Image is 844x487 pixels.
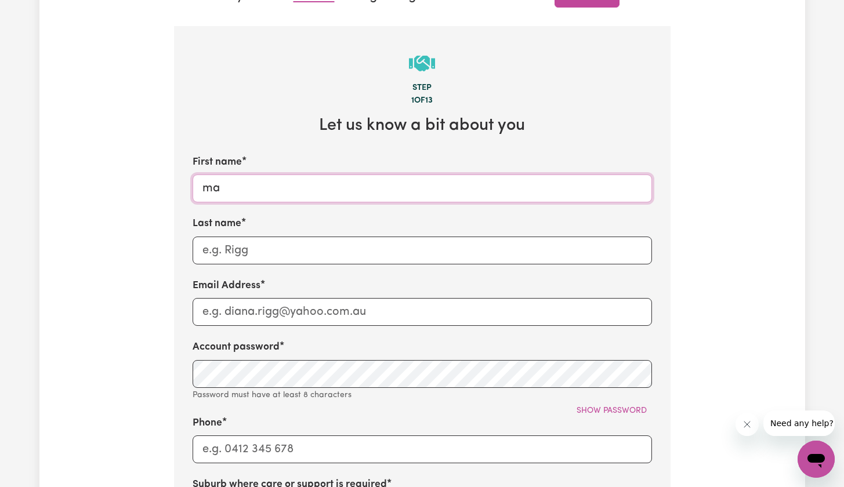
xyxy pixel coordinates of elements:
[193,95,652,107] div: 1 of 13
[763,410,835,436] iframe: Message from company
[193,298,652,326] input: e.g. diana.rigg@yahoo.com.au
[193,435,652,463] input: e.g. 0412 345 678
[193,82,652,95] div: Step
[193,155,242,170] label: First name
[736,413,759,436] iframe: Close message
[193,391,352,399] small: Password must have at least 8 characters
[798,441,835,478] iframe: Button to launch messaging window
[193,175,652,202] input: e.g. Diana
[193,237,652,264] input: e.g. Rigg
[193,216,241,231] label: Last name
[193,416,222,431] label: Phone
[193,278,260,293] label: Email Address
[193,340,280,355] label: Account password
[193,116,652,136] h2: Let us know a bit about you
[577,406,647,415] span: Show password
[571,402,652,420] button: Show password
